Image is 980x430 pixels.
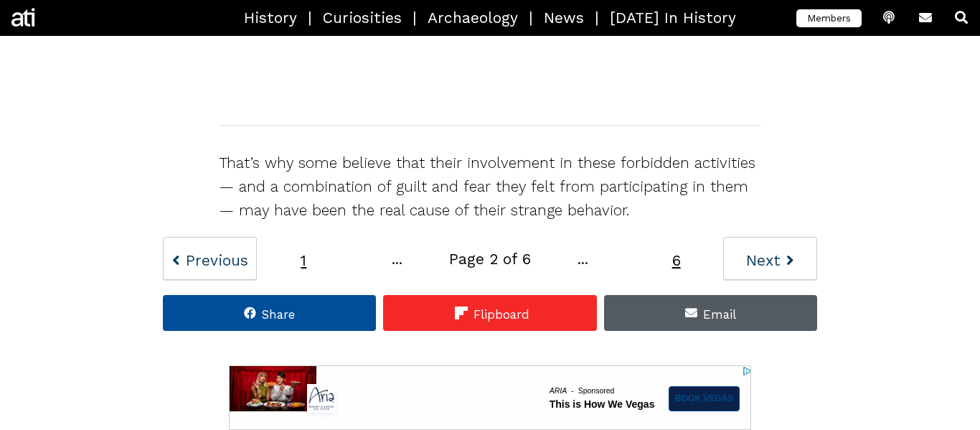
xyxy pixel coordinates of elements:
span: Book Vegas [446,27,504,39]
span: Flipboard [473,305,529,324]
a: Sponsored ByParamount+ [6,24,89,32]
p: That’s why some believe that their involvement in these forbidden activities — and a combination ... [219,151,761,223]
a: Share [163,295,376,331]
div: Page 2 of 6 [443,237,537,280]
a: Flipboard [383,295,596,331]
span: Share [262,305,295,324]
div: 1 [298,248,309,272]
div: ... [537,237,630,280]
a: 1 [257,237,350,280]
a: Book Vegas [440,21,511,46]
a: Next [723,237,817,280]
a: ARIA [321,21,339,30]
a: 6 [630,237,723,280]
span: From Popeyes to Jollibee: The 10 Best Fried Chicken Chains in [GEOGRAPHIC_DATA] [7,126,208,175]
img: Share to Flipboard [451,302,473,324]
iframe: Advertisement [229,365,751,430]
a: image [1,1,523,65]
span: Members [796,9,862,27]
a: Email [604,295,817,331]
div: ... [350,237,443,280]
a: Learn more [151,11,212,28]
a: Fire Country Season 3 Explainer [6,4,132,25]
div: Previous [183,248,251,272]
a: Sponsored [338,21,385,30]
span: Paramount+ [49,24,89,32]
span: Email [703,305,736,324]
div: 6 [669,248,684,272]
div: Next [743,248,783,272]
span: Sponsored [338,21,385,29]
a: Previous [163,237,257,280]
a: This is How We Vegas [321,33,426,45]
